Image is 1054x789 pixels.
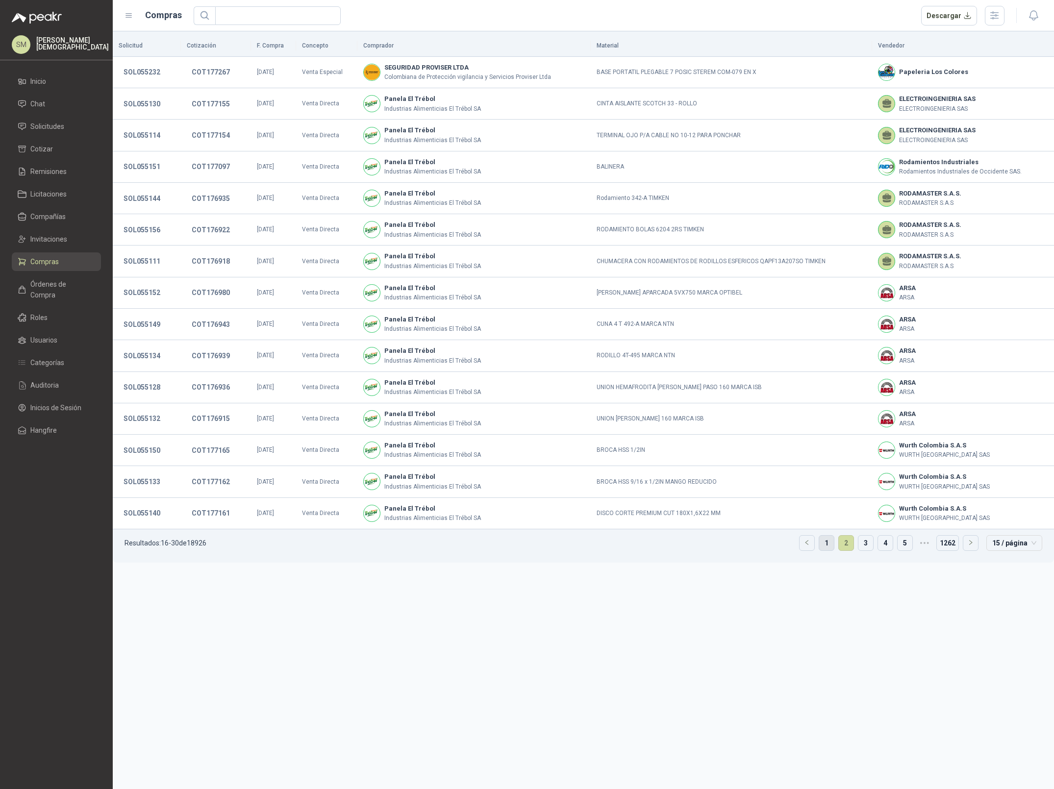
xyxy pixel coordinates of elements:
p: ARSA [899,419,916,428]
a: Hangfire [12,421,101,440]
span: [DATE] [257,446,274,453]
img: Company Logo [364,379,380,395]
div: tamaño de página [986,535,1042,551]
img: Company Logo [364,159,380,175]
p: Industrias Alimenticias El Trébol SA [384,324,481,334]
td: Venta Directa [296,340,357,371]
span: [DATE] [257,132,274,139]
a: 5 [898,536,912,550]
img: Company Logo [364,222,380,238]
b: Wurth Colombia S.A.S [899,504,990,514]
td: Venta Directa [296,466,357,497]
b: Panela El Trébol [384,157,481,167]
a: Auditoria [12,376,101,394]
td: Venta Directa [296,88,357,120]
button: SOL055152 [119,284,165,301]
img: Company Logo [878,159,895,175]
p: Industrias Alimenticias El Trébol SA [384,482,481,492]
a: Cotizar [12,140,101,158]
button: COT177165 [187,442,235,459]
button: SOL055156 [119,221,165,239]
button: SOL055114 [119,126,165,144]
img: Company Logo [364,127,380,144]
b: ARSA [899,409,916,419]
b: Panela El Trébol [384,315,481,324]
p: Industrias Alimenticias El Trébol SA [384,356,481,366]
img: Company Logo [364,96,380,112]
span: Solicitudes [30,121,64,132]
span: Categorías [30,357,64,368]
b: Panela El Trébol [384,220,481,230]
b: Wurth Colombia S.A.S [899,441,990,450]
span: [DATE] [257,100,274,107]
img: Company Logo [878,316,895,332]
span: Órdenes de Compra [30,279,92,300]
td: Venta Directa [296,435,357,466]
a: Solicitudes [12,117,101,136]
b: RODAMASTER S.A.S. [899,251,961,261]
a: Remisiones [12,162,101,181]
img: Company Logo [878,473,895,490]
span: [DATE] [257,195,274,201]
button: COT176980 [187,284,235,301]
a: 1262 [937,536,958,550]
p: WURTH [GEOGRAPHIC_DATA] SAS [899,450,990,460]
span: [DATE] [257,258,274,265]
b: Panela El Trébol [384,94,481,104]
b: Wurth Colombia S.A.S [899,472,990,482]
span: Hangfire [30,425,57,436]
p: Industrias Alimenticias El Trébol SA [384,293,481,302]
img: Company Logo [364,190,380,206]
b: ELECTROINGENIERIA SAS [899,94,976,104]
span: [DATE] [257,289,274,296]
td: Venta Directa [296,120,357,151]
span: right [968,540,974,545]
a: 2 [839,536,853,550]
button: COT176943 [187,316,235,333]
button: SOL055232 [119,63,165,81]
img: Company Logo [364,505,380,521]
button: SOL055144 [119,190,165,207]
b: Panela El Trébol [384,189,481,198]
p: Industrias Alimenticias El Trébol SA [384,167,481,176]
button: SOL055111 [119,252,165,270]
span: Licitaciones [30,189,67,199]
button: COT176918 [187,252,235,270]
button: SOL055132 [119,410,165,427]
span: [DATE] [257,321,274,327]
td: BROCA HSS 9/16 x 1/2IN MANGO REDUCIDO [591,466,872,497]
a: Licitaciones [12,185,101,203]
b: SEGURIDAD PROVISER LTDA [384,63,551,73]
td: Venta Directa [296,372,357,403]
a: Órdenes de Compra [12,275,101,304]
li: 3 [858,535,874,551]
b: ARSA [899,378,916,388]
p: Industrias Alimenticias El Trébol SA [384,198,481,208]
p: Industrias Alimenticias El Trébol SA [384,419,481,428]
td: Venta Especial [296,57,357,88]
a: Invitaciones [12,230,101,248]
button: COT176922 [187,221,235,239]
span: Roles [30,312,48,323]
span: [DATE] [257,510,274,517]
span: Inicios de Sesión [30,402,81,413]
p: Industrias Alimenticias El Trébol SA [384,450,481,460]
b: Papeleria Los Colores [899,67,968,77]
p: Industrias Alimenticias El Trébol SA [384,230,481,240]
a: Categorías [12,353,101,372]
td: TERMINAL OJO P/A CABLE NO 10-12 PARA PONCHAR [591,120,872,151]
td: RODAMIENTO BOLAS 6204 2RS TIMKEN [591,214,872,246]
button: SOL055140 [119,504,165,522]
button: SOL055151 [119,158,165,175]
th: Concepto [296,35,357,57]
li: Página siguiente [963,535,979,551]
span: Remisiones [30,166,67,177]
b: ARSA [899,283,916,293]
b: Panela El Trébol [384,283,481,293]
td: BASE PORTATIL PLEGABLE 7 POSIC STEREM COM-079 EN X [591,57,872,88]
img: Logo peakr [12,12,62,24]
td: UNION [PERSON_NAME] 160 MARCA ISB [591,403,872,435]
img: Company Logo [878,505,895,521]
img: Company Logo [364,473,380,490]
th: Material [591,35,872,57]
